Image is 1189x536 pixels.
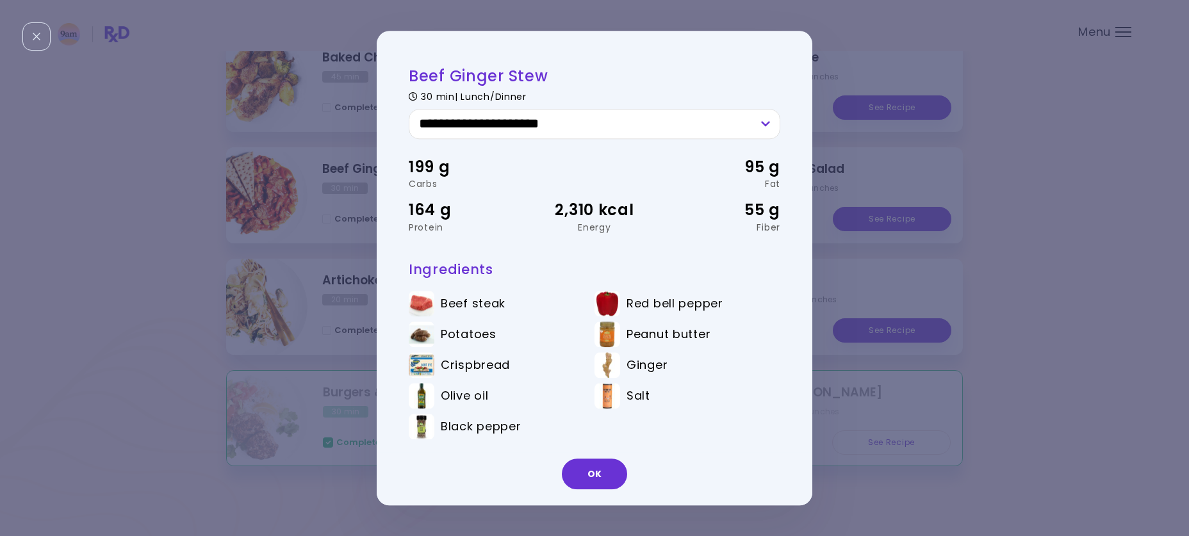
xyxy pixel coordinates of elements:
div: Fat [657,179,780,188]
div: Close [22,22,51,51]
span: Crispbread [441,358,510,372]
div: Fiber [657,223,780,232]
span: Olive oil [441,389,488,403]
span: Ginger [627,358,668,372]
h2: Beef Ginger Stew [409,66,780,86]
div: Protein [409,223,532,232]
span: Peanut butter [627,327,710,341]
button: OK [562,459,627,489]
span: Salt [627,389,650,403]
div: 95 g [657,155,780,179]
div: 199 g [409,155,532,179]
div: 2,310 kcal [532,198,656,222]
div: Carbs [409,179,532,188]
span: Red bell pepper [627,296,723,311]
div: 30 min | Lunch/Dinner [409,89,780,101]
span: Black pepper [441,419,521,434]
span: Potatoes [441,327,496,341]
div: 55 g [657,198,780,222]
div: Energy [532,223,656,232]
h3: Ingredients [409,261,780,278]
span: Beef steak [441,296,505,311]
div: 164 g [409,198,532,222]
